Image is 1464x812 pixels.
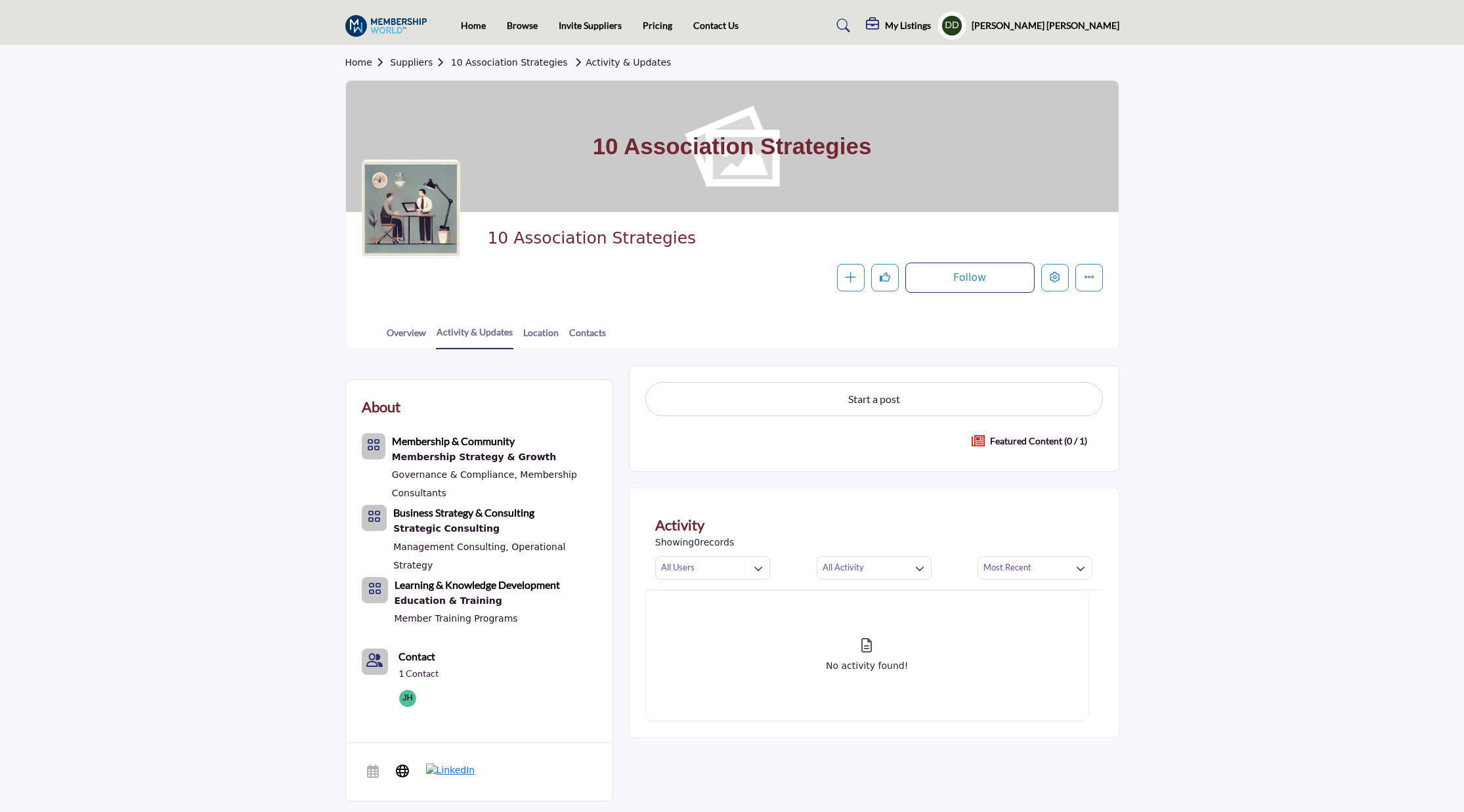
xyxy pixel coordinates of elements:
b: Membership & Community [392,435,515,447]
a: Suppliers [390,57,450,68]
button: Follow [905,263,1035,293]
b: Business Strategy & Consulting [393,506,534,519]
div: Management, operational, and governance consulting. [393,521,597,538]
a: Pricing [643,20,672,31]
h2: Activity [655,514,704,536]
h5: [PERSON_NAME] [PERSON_NAME] [972,19,1119,32]
a: Overview [386,326,427,349]
a: Link of redirect to contact page [362,649,388,675]
button: All Users [655,556,770,580]
h3: Most Recent [983,561,1031,573]
button: More details [1075,264,1103,291]
button: Create Popup [956,427,1103,456]
button: All Activity [817,556,932,580]
div: My Listings [866,18,931,33]
b: Learning & Knowledge Development [395,578,560,591]
a: Membership & Community [392,437,515,447]
button: Most Recent [978,556,1092,580]
a: Home [461,20,486,31]
img: Jennifer H. [396,687,420,710]
div: Courses, workshops, and skill development. [395,593,560,610]
h3: All Users [661,561,695,573]
b: Contact [398,650,435,662]
a: Management Consulting, [393,542,509,552]
a: Strategic Consulting [393,521,597,538]
h5: My Listings [885,20,931,32]
p: No activity found! [826,659,908,673]
a: Operational Strategy [393,542,565,570]
h2: About [362,396,400,417]
a: Activity & Updates [571,57,671,68]
h1: 10 Association Strategies [593,81,872,212]
button: Category Icon [362,505,387,531]
a: Membership Strategy & Growth [392,449,597,466]
a: Member Training Programs [395,613,518,624]
a: Governance & Compliance, [392,469,517,480]
a: Browse [507,20,538,31]
a: Business Strategy & Consulting [393,508,534,519]
a: Contact Us [693,20,739,31]
a: Contact [398,649,435,664]
a: Education & Training [395,593,560,610]
img: site Logo [345,15,434,37]
a: Search [824,15,859,36]
a: Learning & Knowledge Development [395,580,560,591]
a: 10 Association Strategies [451,57,568,68]
button: Start a post [645,382,1103,416]
button: Category Icon [362,433,385,459]
a: 1 Contact [398,667,439,680]
a: Home [345,57,391,68]
button: Like [871,264,899,291]
a: Contacts [569,326,607,349]
p: Upgrade plan to get more premium post. [990,434,1087,448]
a: Invite Suppliers [559,20,622,31]
span: 0 [694,537,700,547]
span: 10 Association Strategies [487,228,783,249]
a: Membership Consultants [392,469,577,498]
button: Edit company [1041,264,1069,291]
button: Show hide supplier dropdown [937,11,966,40]
a: Location [523,326,559,349]
h3: All Activity [823,561,864,573]
span: Showing records [655,536,734,549]
button: Category Icon [362,577,388,603]
a: Activity & Updates [436,325,513,349]
div: Consulting, recruitment, and non-dues revenue. [392,449,597,466]
img: LinkedIn [426,763,475,777]
button: Contact-Employee Icon [362,649,388,675]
